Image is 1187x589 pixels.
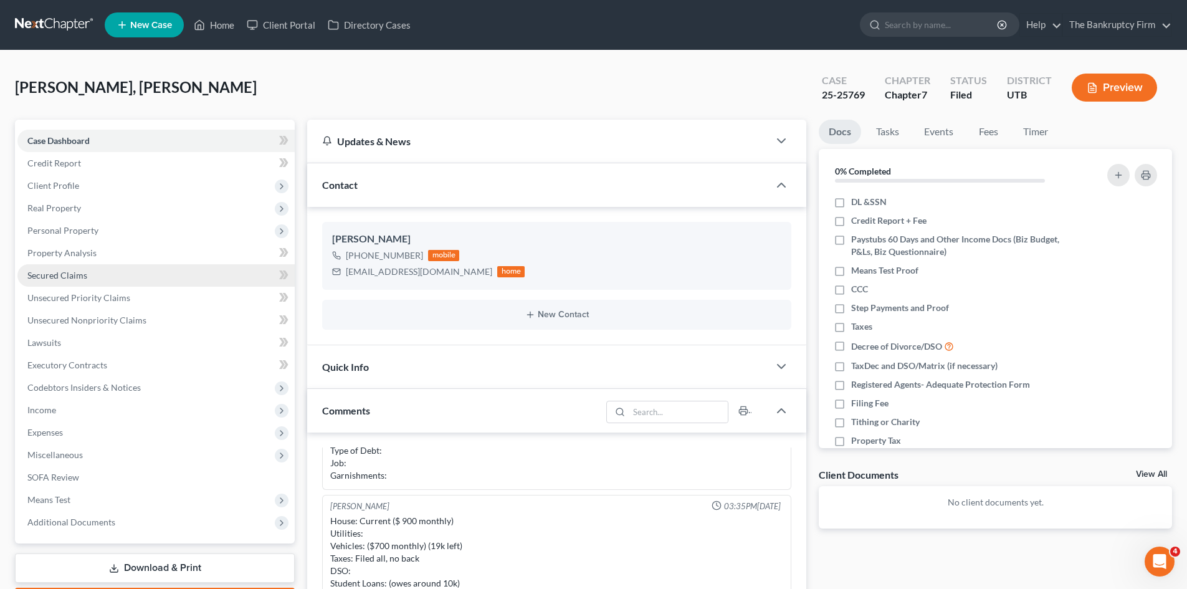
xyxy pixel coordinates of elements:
span: [PHONE_NUMBER] [346,250,423,261]
a: Secured Claims [17,264,295,287]
span: Registered Agents- Adequate Protection Form [851,378,1030,391]
a: Credit Report [17,152,295,175]
div: District [1007,74,1052,88]
span: Step Payments and Proof [851,302,949,314]
span: Executory Contracts [27,360,107,370]
div: UTB [1007,88,1052,102]
a: The Bankruptcy Firm [1063,14,1171,36]
span: Paystubs 60 Days and Other Income Docs (Biz Budget, P&Ls, Biz Questionnaire) [851,233,1073,258]
span: Expenses [27,427,63,438]
span: Means Test [27,494,70,505]
span: Income [27,405,56,415]
span: 4 [1170,547,1180,557]
a: Events [914,120,963,144]
span: Client Profile [27,180,79,191]
a: Case Dashboard [17,130,295,152]
span: Contact [322,179,358,191]
div: Updates & News [322,135,754,148]
span: 7 [922,89,927,100]
span: Additional Documents [27,517,115,527]
a: Help [1020,14,1062,36]
button: New Contact [332,310,781,320]
a: Lawsuits [17,332,295,354]
span: Filing Fee [851,397,889,409]
span: TaxDec and DSO/Matrix (if necessary) [851,360,998,372]
div: home [497,266,525,277]
a: Directory Cases [322,14,417,36]
span: Real Property [27,203,81,213]
span: Tithing or Charity [851,416,920,428]
input: Search by name... [885,13,999,36]
span: Decree of Divorce/DSO [851,340,942,353]
span: [PERSON_NAME], [PERSON_NAME] [15,78,257,96]
span: SOFA Review [27,472,79,482]
span: Personal Property [27,225,98,236]
span: CCC [851,283,868,295]
a: Timer [1013,120,1058,144]
div: [PERSON_NAME] [332,232,781,247]
span: Credit Report [27,158,81,168]
span: Means Test Proof [851,264,918,277]
span: Property Tax [851,434,901,447]
span: New Case [130,21,172,30]
div: Filed [950,88,987,102]
span: Unsecured Nonpriority Claims [27,315,146,325]
span: Taxes [851,320,872,333]
a: Unsecured Priority Claims [17,287,295,309]
span: Property Analysis [27,247,97,258]
div: [EMAIL_ADDRESS][DOMAIN_NAME] [346,266,492,278]
a: Download & Print [15,553,295,583]
a: View All [1136,470,1167,479]
span: Miscellaneous [27,449,83,460]
div: [PERSON_NAME] [330,500,389,512]
div: Case [822,74,865,88]
span: Quick Info [322,361,369,373]
a: Home [188,14,241,36]
div: Chapter [885,88,930,102]
a: Tasks [866,120,909,144]
span: Codebtors Insiders & Notices [27,382,141,393]
a: Property Analysis [17,242,295,264]
span: Case Dashboard [27,135,90,146]
div: Client Documents [819,468,899,481]
input: Search... [629,401,728,423]
span: Unsecured Priority Claims [27,292,130,303]
span: Lawsuits [27,337,61,348]
a: Client Portal [241,14,322,36]
p: No client documents yet. [829,496,1162,509]
span: 03:35PM[DATE] [724,500,781,512]
a: Docs [819,120,861,144]
div: mobile [428,250,459,261]
div: 25-25769 [822,88,865,102]
strong: 0% Completed [835,166,891,176]
a: SOFA Review [17,466,295,489]
iframe: Intercom live chat [1145,547,1175,577]
button: Preview [1072,74,1157,102]
span: Comments [322,405,370,416]
a: Fees [968,120,1008,144]
span: DL &SSN [851,196,887,208]
div: Status [950,74,987,88]
div: Chapter [885,74,930,88]
span: Secured Claims [27,270,87,280]
span: Credit Report + Fee [851,214,927,227]
a: Unsecured Nonpriority Claims [17,309,295,332]
a: Executory Contracts [17,354,295,376]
